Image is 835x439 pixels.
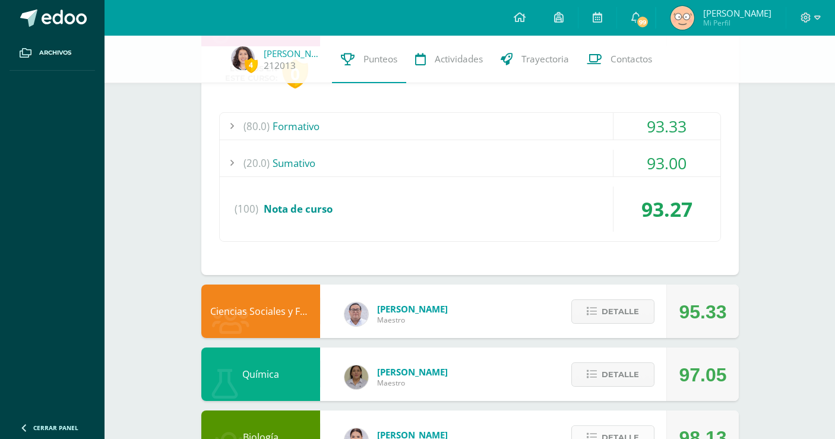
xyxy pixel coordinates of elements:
[231,46,255,70] img: cd821919ff7692dfa18a87eb32455e8d.png
[235,187,258,232] span: (100)
[613,187,720,232] div: 93.27
[201,348,320,401] div: Química
[220,150,720,176] div: Sumativo
[435,53,483,65] span: Actividades
[571,362,654,387] button: Detalle
[377,366,448,378] span: [PERSON_NAME]
[245,58,258,72] span: 4
[264,48,323,59] a: [PERSON_NAME]
[613,150,720,176] div: 93.00
[492,36,578,83] a: Trayectoria
[703,7,771,19] span: [PERSON_NAME]
[571,299,654,324] button: Detalle
[613,113,720,140] div: 93.33
[611,53,652,65] span: Contactos
[10,36,95,71] a: Archivos
[679,285,726,339] div: 95.33
[33,424,78,432] span: Cerrar panel
[377,303,448,315] span: [PERSON_NAME]
[243,113,270,140] span: (80.0)
[670,6,694,30] img: d16b1e7981894d42e67b8a02ca8f59c5.png
[264,202,333,216] span: Nota de curso
[344,365,368,389] img: 3af43c4f3931345fadf8ce10480f33e2.png
[363,53,397,65] span: Punteos
[703,18,771,28] span: Mi Perfil
[243,150,270,176] span: (20.0)
[406,36,492,83] a: Actividades
[264,59,296,72] a: 212013
[521,53,569,65] span: Trayectoria
[602,301,639,323] span: Detalle
[377,378,448,388] span: Maestro
[377,315,448,325] span: Maestro
[679,348,726,402] div: 97.05
[201,285,320,338] div: Ciencias Sociales y Formación Ciudadana 5
[39,48,71,58] span: Archivos
[636,15,649,29] span: 99
[602,364,639,386] span: Detalle
[578,36,661,83] a: Contactos
[332,36,406,83] a: Punteos
[220,113,720,140] div: Formativo
[344,302,368,326] img: 5778bd7e28cf89dedf9ffa8080fc1cd8.png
